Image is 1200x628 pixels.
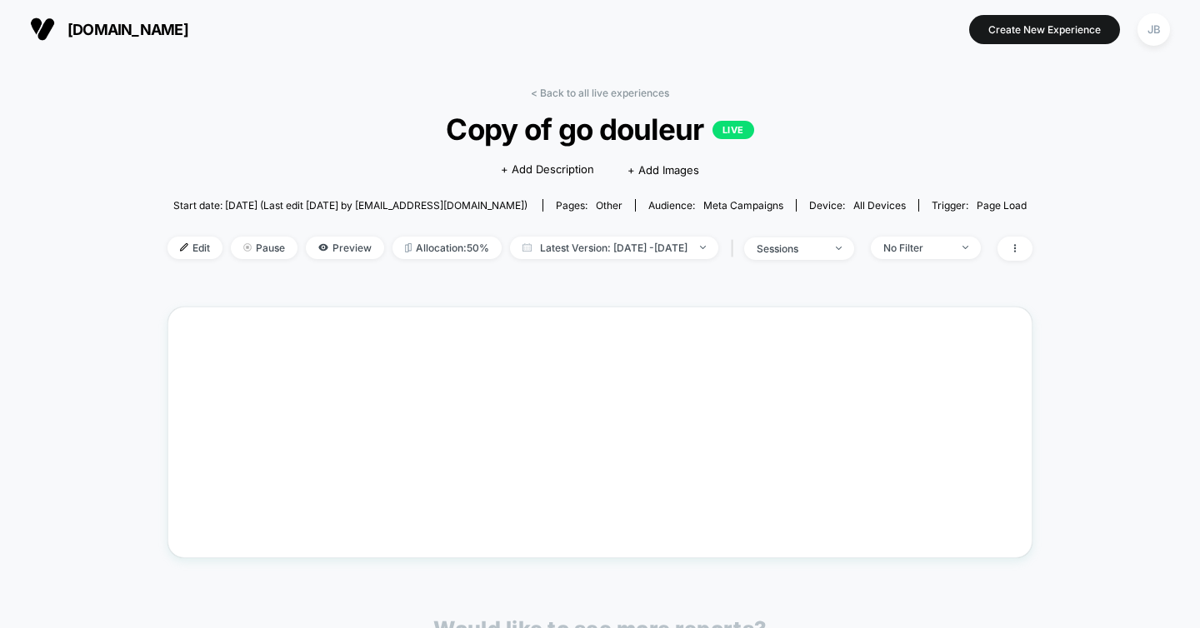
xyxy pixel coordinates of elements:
span: Latest Version: [DATE] - [DATE] [510,237,718,259]
img: calendar [522,243,532,252]
img: end [962,246,968,249]
span: | [727,237,744,261]
span: + Add Images [627,163,699,177]
img: rebalance [405,243,412,252]
p: LIVE [712,121,754,139]
span: Page Load [977,199,1027,212]
img: edit [180,243,188,252]
span: + Add Description [501,162,594,178]
img: Visually logo [30,17,55,42]
button: Create New Experience [969,15,1120,44]
span: Start date: [DATE] (Last edit [DATE] by [EMAIL_ADDRESS][DOMAIN_NAME]) [173,199,527,212]
img: end [836,247,842,250]
span: Device: [796,199,918,212]
span: other [596,199,622,212]
span: Meta campaigns [703,199,783,212]
a: < Back to all live experiences [531,87,669,99]
div: JB [1137,13,1170,46]
div: No Filter [883,242,950,254]
div: Pages: [556,199,622,212]
img: end [700,246,706,249]
span: Preview [306,237,384,259]
div: sessions [757,242,823,255]
span: Allocation: 50% [392,237,502,259]
span: Copy of go douleur [211,112,989,147]
div: Audience: [648,199,783,212]
span: all devices [853,199,906,212]
img: end [243,243,252,252]
div: Trigger: [932,199,1027,212]
span: Pause [231,237,297,259]
span: [DOMAIN_NAME] [67,21,188,38]
button: [DOMAIN_NAME] [25,16,193,42]
span: Edit [167,237,222,259]
button: JB [1132,12,1175,47]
